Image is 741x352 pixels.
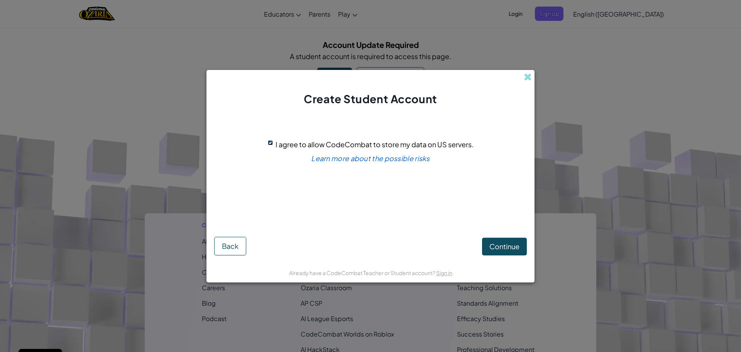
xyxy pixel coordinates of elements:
input: I agree to allow CodeCombat to store my data on US servers. [268,140,273,145]
span: I agree to allow CodeCombat to store my data on US servers. [276,140,474,149]
span: Continue [489,242,519,251]
button: Back [214,237,246,255]
a: Learn more about the possible risks [311,154,430,163]
button: Continue [482,238,527,255]
span: Already have a CodeCombat Teacher or Student account? [289,269,436,276]
span: Back [222,241,239,250]
a: Sign in [436,269,452,276]
p: If you are not sure, ask your teacher. [323,191,418,199]
span: Create Student Account [304,92,437,105]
